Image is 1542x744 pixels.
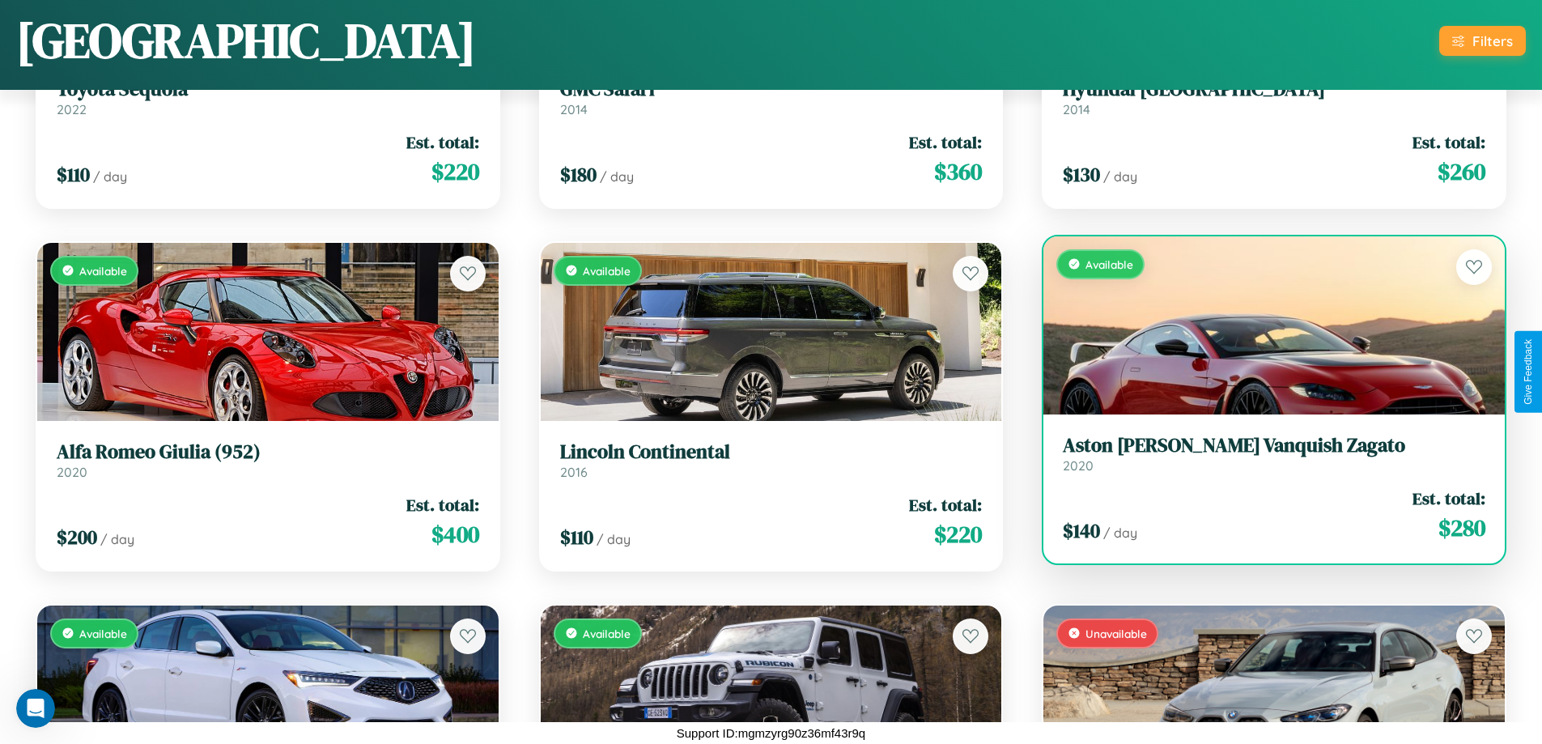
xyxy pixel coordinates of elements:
span: / day [100,531,134,547]
h3: Toyota Sequoia [57,78,479,101]
h3: GMC Safari [560,78,983,101]
span: $ 200 [57,524,97,551]
h3: Lincoln Continental [560,440,983,464]
iframe: Intercom live chat [16,689,55,728]
span: 2016 [560,464,588,480]
span: Est. total: [1412,130,1485,154]
span: / day [597,531,631,547]
span: / day [93,168,127,185]
span: $ 110 [57,161,90,188]
a: GMC Safari2014 [560,78,983,117]
span: Est. total: [1412,487,1485,510]
span: $ 180 [560,161,597,188]
span: $ 220 [431,155,479,188]
span: $ 360 [934,155,982,188]
span: $ 280 [1438,512,1485,544]
span: / day [1103,525,1137,541]
a: Toyota Sequoia2022 [57,78,479,117]
h1: [GEOGRAPHIC_DATA] [16,7,476,74]
a: Aston [PERSON_NAME] Vanquish Zagato2020 [1063,434,1485,474]
span: / day [600,168,634,185]
span: 2014 [560,101,588,117]
span: 2014 [1063,101,1090,117]
span: Est. total: [909,130,982,154]
span: Available [79,264,127,278]
a: Lincoln Continental2016 [560,440,983,480]
span: / day [1103,168,1137,185]
button: Filters [1439,26,1526,56]
span: Available [79,627,127,640]
span: 2022 [57,101,87,117]
span: Available [1085,257,1133,271]
a: Hyundai [GEOGRAPHIC_DATA]2014 [1063,78,1485,117]
p: Support ID: mgmzyrg90z36mf43r9q [677,722,865,744]
h3: Hyundai [GEOGRAPHIC_DATA] [1063,78,1485,101]
span: $ 260 [1438,155,1485,188]
span: Available [583,627,631,640]
span: $ 220 [934,518,982,551]
span: 2020 [1063,457,1094,474]
span: $ 130 [1063,161,1100,188]
a: Alfa Romeo Giulia (952)2020 [57,440,479,480]
span: $ 400 [431,518,479,551]
span: Est. total: [406,493,479,517]
span: Est. total: [909,493,982,517]
h3: Aston [PERSON_NAME] Vanquish Zagato [1063,434,1485,457]
span: $ 140 [1063,517,1100,544]
span: Available [583,264,631,278]
span: $ 110 [560,524,593,551]
span: 2020 [57,464,87,480]
div: Give Feedback [1523,339,1534,405]
h3: Alfa Romeo Giulia (952) [57,440,479,464]
div: Filters [1472,32,1513,49]
span: Est. total: [406,130,479,154]
span: Unavailable [1085,627,1147,640]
